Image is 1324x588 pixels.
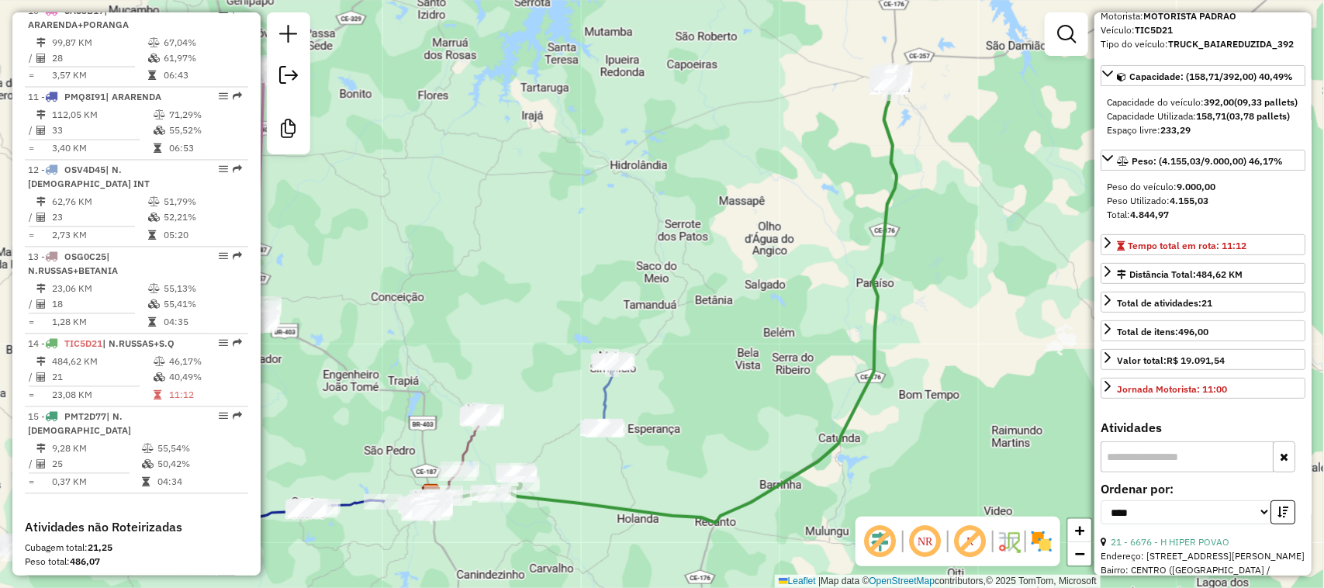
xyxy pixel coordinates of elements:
[148,54,160,63] i: % de utilização da cubagem
[1101,320,1305,341] a: Total de itens:496,00
[36,444,46,454] i: Distância Total
[28,141,36,157] td: =
[779,576,816,586] a: Leaflet
[1107,95,1299,109] div: Capacidade do veículo:
[28,411,131,437] span: | N.[DEMOGRAPHIC_DATA]
[102,338,175,350] span: | N.RUSSAS+S.Q
[163,35,241,50] td: 67,04%
[219,339,228,348] em: Opções
[163,50,241,66] td: 61,97%
[51,475,141,490] td: 0,37 KM
[28,164,150,190] span: 12 -
[869,576,935,586] a: OpenStreetMap
[1226,110,1290,122] strong: (03,78 pallets)
[163,315,241,330] td: 04:35
[168,370,242,386] td: 40,49%
[28,50,36,66] td: /
[233,339,242,348] em: Rota exportada
[1196,110,1226,122] strong: 158,71
[163,210,241,226] td: 52,21%
[148,231,156,240] i: Tempo total em rota
[1107,123,1299,137] div: Espaço livre:
[28,228,36,244] td: =
[233,92,242,102] em: Rota exportada
[163,68,241,84] td: 06:43
[1101,349,1305,370] a: Valor total:R$ 19.091,54
[148,300,160,310] i: % de utilização da cubagem
[64,338,102,350] span: TIC5D21
[1128,240,1246,251] span: Tempo total em rota: 11:12
[51,315,147,330] td: 1,28 KM
[1029,529,1054,554] img: Exibir/Ocultar setores
[1129,71,1293,82] span: Capacidade: (158,71/392,00) 40,49%
[28,68,36,84] td: =
[219,252,228,261] em: Opções
[1117,297,1212,309] span: Total de atividades:
[36,111,46,120] i: Distância Total
[28,475,36,490] td: =
[36,198,46,207] i: Distância Total
[64,251,106,263] span: OSG0C25
[1051,19,1082,50] a: Exibir filtros
[1101,420,1305,435] h4: Atividades
[1201,297,1212,309] strong: 21
[775,575,1101,588] div: Map data © contributors,© 2025 TomTom, Microsoft
[168,108,242,123] td: 71,29%
[64,92,105,103] span: PMQ8I91
[28,370,36,386] td: /
[51,282,147,297] td: 23,06 KM
[36,285,46,294] i: Distância Total
[51,355,153,370] td: 484,62 KM
[1107,194,1299,208] div: Peso Utilizado:
[1167,355,1225,366] strong: R$ 19.091,54
[1075,521,1085,540] span: +
[142,478,150,487] i: Tempo total em rota
[163,297,241,313] td: 55,41%
[1101,378,1305,399] a: Jornada Motorista: 11:00
[36,358,46,367] i: Distância Total
[163,195,241,210] td: 51,79%
[1143,10,1236,22] strong: MOTORISTA PADRAO
[233,252,242,261] em: Rota exportada
[1117,268,1243,282] div: Distância Total:
[168,141,242,157] td: 06:53
[28,164,150,190] span: | N.[DEMOGRAPHIC_DATA] INT
[907,523,944,560] span: Ocultar NR
[51,441,141,457] td: 9,28 KM
[1101,292,1305,313] a: Total de atividades:21
[25,521,248,535] h4: Atividades não Roteirizadas
[818,576,821,586] span: |
[148,318,156,327] i: Tempo total em rota
[997,529,1022,554] img: Fluxo de ruas
[51,370,153,386] td: 21
[148,71,156,81] i: Tempo total em rota
[51,210,147,226] td: 23
[1117,382,1227,396] div: Jornada Motorista: 11:00
[163,282,241,297] td: 55,13%
[1075,544,1085,563] span: −
[273,19,304,54] a: Nova sessão e pesquisa
[148,285,160,294] i: % de utilização do peso
[168,388,242,403] td: 11:12
[1101,479,1305,498] label: Ordenar por:
[25,555,248,569] div: Peso total:
[1101,263,1305,284] a: Distância Total:484,62 KM
[51,457,141,472] td: 25
[219,165,228,175] em: Opções
[1111,536,1229,548] a: 21 - 6676 - H HIPER POVAO
[157,475,241,490] td: 04:34
[28,251,118,277] span: 13 -
[412,505,451,521] div: Atividade não roteirizada - MERC JOSE CARLOS
[1101,89,1305,144] div: Capacidade: (158,71/392,00) 40,49%
[36,38,46,47] i: Distância Total
[148,198,160,207] i: % de utilização do peso
[273,113,304,148] a: Criar modelo
[51,195,147,210] td: 62,76 KM
[1101,37,1305,51] div: Tipo do veículo:
[1270,500,1295,524] button: Ordem decrescente
[28,5,129,30] span: | ARARENDA+PORANGA
[1177,181,1215,192] strong: 9.000,00
[105,92,161,103] span: | ARARENDA
[163,228,241,244] td: 05:20
[51,297,147,313] td: 18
